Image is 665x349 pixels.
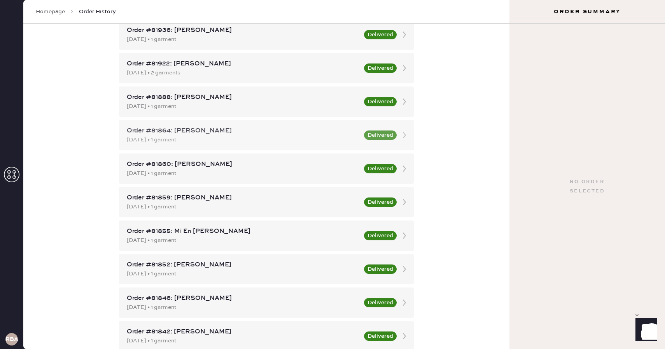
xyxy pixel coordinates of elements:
button: Delivered [364,197,397,207]
div: Order #81852: [PERSON_NAME] [127,260,359,270]
button: Delivered [364,231,397,240]
div: Order #81864: [PERSON_NAME] [127,126,359,136]
div: [DATE] • 1 garment [127,270,359,278]
div: Order #81842: [PERSON_NAME] [127,327,359,337]
button: Delivered [364,63,397,73]
a: Homepage [36,8,65,16]
button: Delivered [364,130,397,140]
h3: Order Summary [509,8,665,16]
div: [DATE] • 1 garment [127,303,359,312]
div: Order #81936: [PERSON_NAME] [127,26,359,35]
div: [DATE] • 1 garment [127,136,359,144]
div: Order #81888: [PERSON_NAME] [127,93,359,102]
div: Order #81855: Mi En [PERSON_NAME] [127,227,359,236]
div: [DATE] • 1 garment [127,337,359,345]
iframe: Front Chat [628,314,661,347]
div: [DATE] • 1 garment [127,203,359,211]
div: Order #81846: [PERSON_NAME] [127,294,359,303]
div: No order selected [570,177,605,196]
button: Delivered [364,331,397,341]
div: Order #81859: [PERSON_NAME] [127,193,359,203]
h3: RBA [5,337,18,342]
div: [DATE] • 1 garment [127,35,359,44]
button: Delivered [364,30,397,39]
button: Delivered [364,164,397,173]
span: Order History [79,8,116,16]
div: Order #81922: [PERSON_NAME] [127,59,359,69]
div: [DATE] • 1 garment [127,236,359,245]
button: Delivered [364,264,397,274]
div: [DATE] • 2 garments [127,69,359,77]
div: [DATE] • 1 garment [127,169,359,178]
button: Delivered [364,298,397,307]
div: Order #81860: [PERSON_NAME] [127,160,359,169]
div: [DATE] • 1 garment [127,102,359,111]
button: Delivered [364,97,397,106]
